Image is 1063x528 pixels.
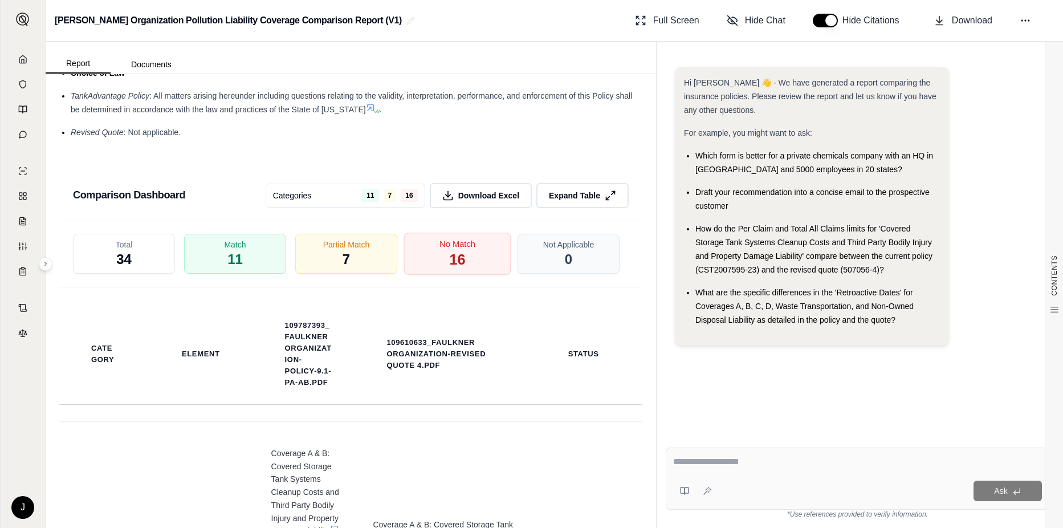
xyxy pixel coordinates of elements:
span: Draft your recommendation into a concise email to the prospective customer [695,188,930,210]
span: Categories [273,190,312,201]
span: 16 [401,189,417,202]
span: 11 [227,250,243,269]
span: Ask [994,486,1007,495]
span: Not Applicable [543,239,594,250]
a: Single Policy [7,160,38,182]
span: Total [116,239,133,250]
a: Policy Comparisons [7,185,38,208]
a: Custom Report [7,235,38,258]
a: Contract Analysis [7,297,38,319]
h3: Comparison Dashboard [73,185,185,205]
button: Download Excel [430,183,532,208]
a: Home [7,48,38,71]
span: How do the Per Claim and Total All Claims limits for 'Covered Storage Tank Systems Cleanup Costs ... [695,224,932,274]
button: Ask [974,481,1042,501]
span: : Not applicable. [124,128,181,137]
th: 109610633_Faulkner Organization-Revised Quote 4.pdf [373,330,515,378]
button: Full Screen [630,9,704,32]
a: Documents Vault [7,73,38,96]
button: Documents [111,55,192,74]
span: Partial Match [323,239,370,250]
span: Which form is better for a private chemicals company with an HQ in [GEOGRAPHIC_DATA] and 5000 emp... [695,151,933,174]
a: Chat [7,123,38,146]
span: : All matters arising hereunder including questions relating to the validity, interpretation, per... [71,91,632,114]
span: Hi [PERSON_NAME] 👋 - We have generated a report comparing the insurance policies. Please review t... [684,78,936,115]
span: No Match [439,238,475,250]
img: Expand sidebar [16,13,30,26]
h2: [PERSON_NAME] Organization Pollution Liability Coverage Comparison Report (V1) [55,10,402,31]
button: Report [46,54,111,74]
span: 0 [565,250,572,269]
div: *Use references provided to verify information. [666,510,1049,519]
th: Status [555,342,613,367]
span: CONTENTS [1050,255,1059,296]
button: Expand sidebar [39,257,52,271]
th: Category [78,336,131,372]
span: Expand Table [549,190,600,201]
span: For example, you might want to ask: [684,128,812,137]
button: Download [929,9,997,32]
a: Claim Coverage [7,210,38,233]
span: Full Screen [653,14,699,27]
span: 7 [384,189,397,202]
span: Download Excel [458,190,519,201]
span: What are the specific differences in the 'Retroactive Dates' for Coverages A, B, C, D, Waste Tran... [695,288,914,324]
span: 34 [116,250,132,269]
button: Hide Chat [722,9,790,32]
a: Coverage Table [7,260,38,283]
button: Expand Table [536,183,629,208]
div: J [11,496,34,519]
span: Download [952,14,992,27]
button: Categories11716 [266,184,425,208]
th: 109787393_Faulkner Organization-Policy-9.1-PA-AB.pdf [271,313,346,395]
a: Prompt Library [7,98,38,121]
span: 16 [449,250,465,270]
span: 11 [362,189,378,202]
th: Element [168,342,234,367]
span: Hide Citations [842,14,906,27]
span: . [380,105,382,114]
a: Legal Search Engine [7,322,38,344]
span: 7 [343,250,350,269]
span: Match [224,239,246,250]
span: TankAdvantage Policy [71,91,149,100]
span: Revised Quote [71,128,124,137]
button: Expand sidebar [11,8,34,31]
span: Hide Chat [745,14,785,27]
